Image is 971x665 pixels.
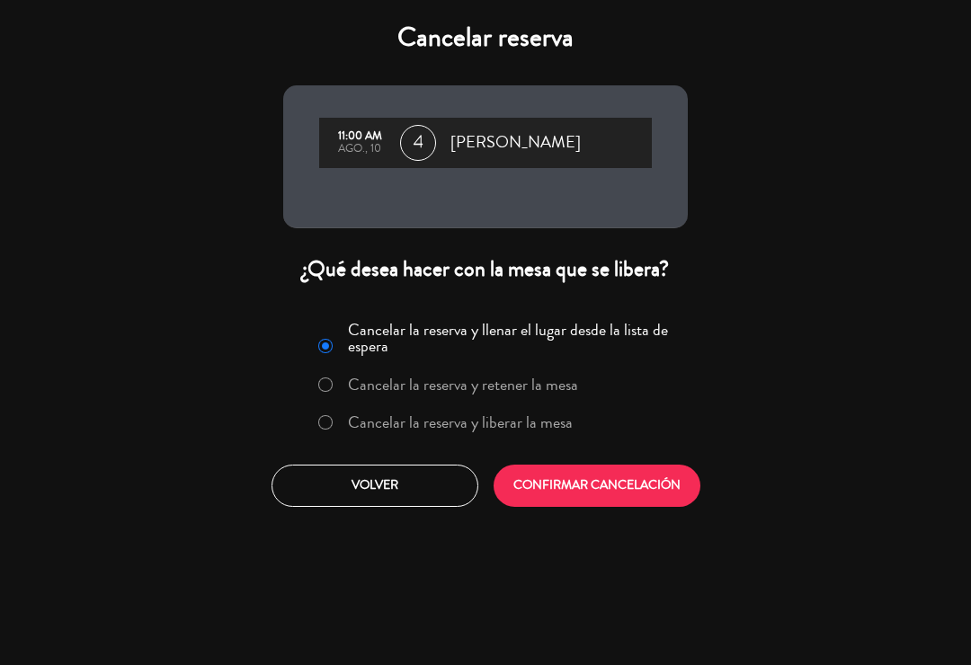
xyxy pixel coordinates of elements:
[450,129,581,156] span: [PERSON_NAME]
[348,322,677,354] label: Cancelar la reserva y llenar el lugar desde la lista de espera
[400,125,436,161] span: 4
[494,465,700,507] button: CONFIRMAR CANCELACIÓN
[283,255,688,283] div: ¿Qué desea hacer con la mesa que se libera?
[283,22,688,54] h4: Cancelar reserva
[272,465,478,507] button: Volver
[348,377,578,393] label: Cancelar la reserva y retener la mesa
[328,143,391,155] div: ago., 10
[348,414,573,430] label: Cancelar la reserva y liberar la mesa
[328,130,391,143] div: 11:00 AM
